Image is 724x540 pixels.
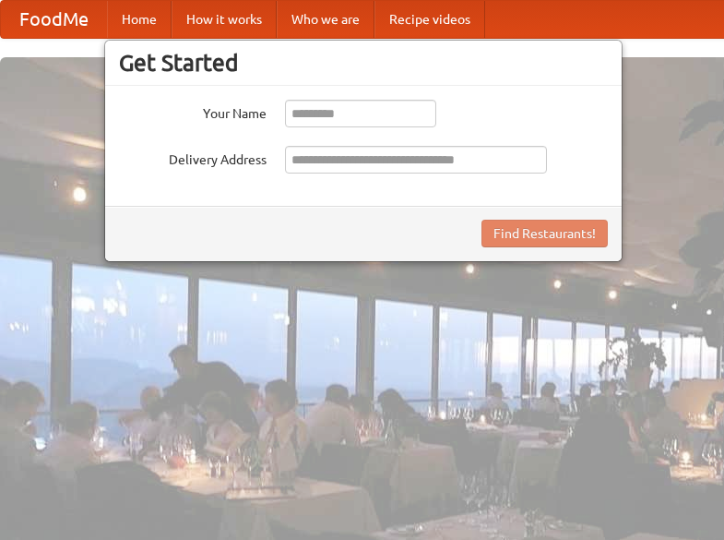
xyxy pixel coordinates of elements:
[1,1,107,38] a: FoodMe
[119,146,267,169] label: Delivery Address
[277,1,374,38] a: Who we are
[172,1,277,38] a: How it works
[119,100,267,123] label: Your Name
[119,49,608,77] h3: Get Started
[107,1,172,38] a: Home
[481,220,608,247] button: Find Restaurants!
[374,1,485,38] a: Recipe videos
